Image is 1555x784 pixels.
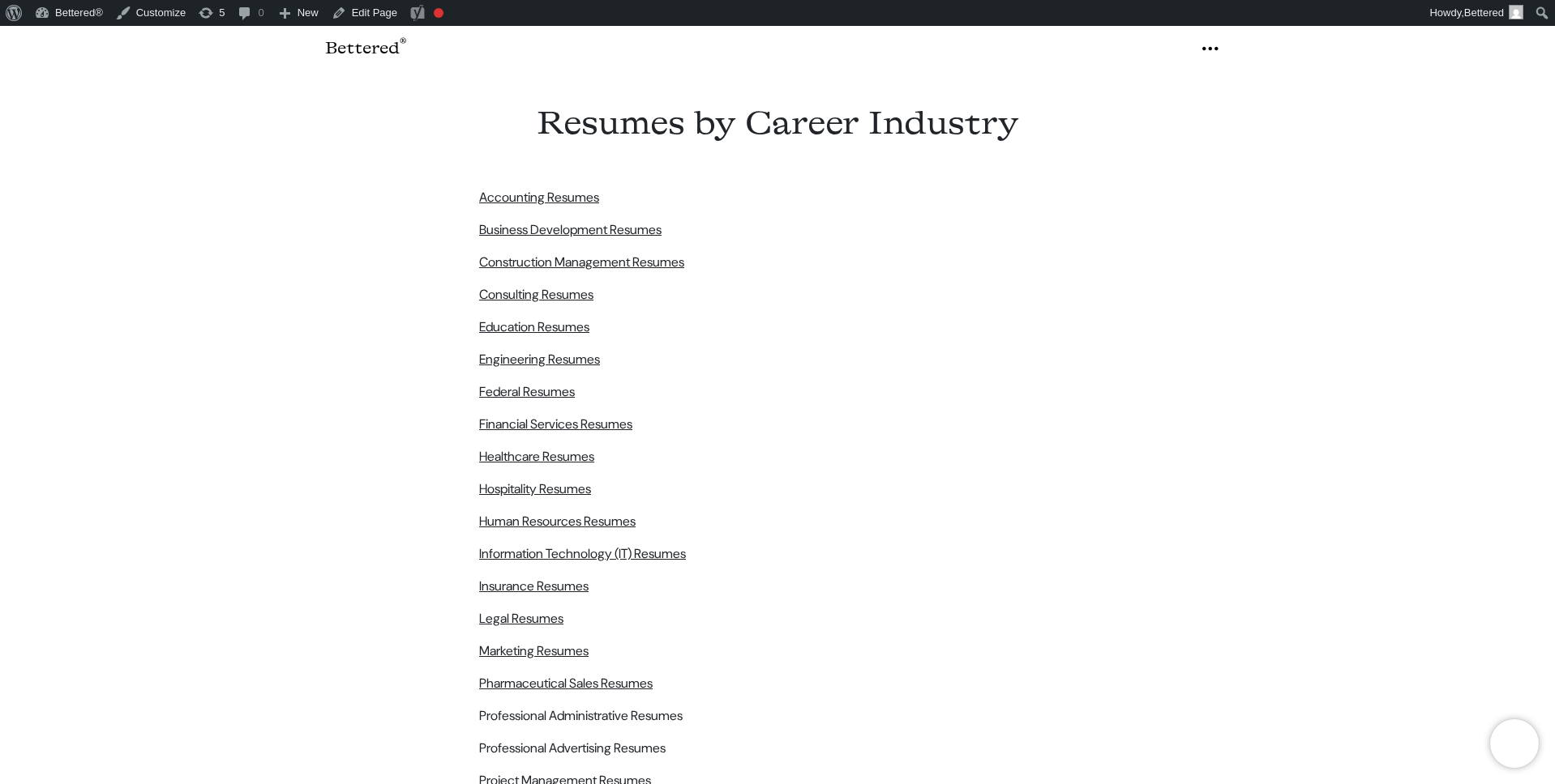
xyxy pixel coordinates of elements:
a: Information Technology (IT) Resumes [479,545,686,562]
a: Engineering Resumes [479,351,600,368]
div: Focus keyphrase not set [434,8,443,18]
h1: Resumes by Career Industry [479,104,1076,143]
span: Bettered [1464,6,1504,19]
a: Consulting Resumes [479,286,593,303]
a: Federal Resumes [479,383,575,400]
p: Professional Advertising Resumes [479,739,1076,758]
a: Construction Management Resumes [479,254,684,271]
a: Legal Resumes [479,610,563,627]
a: Business Development Resumes [479,221,662,238]
a: Education Resumes [479,318,589,335]
sup: ® [400,37,406,51]
a: Hospitality Resumes [479,480,591,497]
a: Human Resources Resumes [479,513,636,530]
a: Healthcare Resumes [479,448,594,465]
a: Insurance Resumes [479,577,589,594]
p: Professional Administrative Resumes [479,706,1076,726]
a: Marketing Resumes [479,642,589,659]
iframe: Brevo live chat [1490,719,1539,768]
a: Pharmaceutical Sales Resumes [479,675,653,692]
a: Financial Services Resumes [479,415,632,432]
a: Accounting Resumes [479,189,599,206]
a: Bettered® [325,32,406,65]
